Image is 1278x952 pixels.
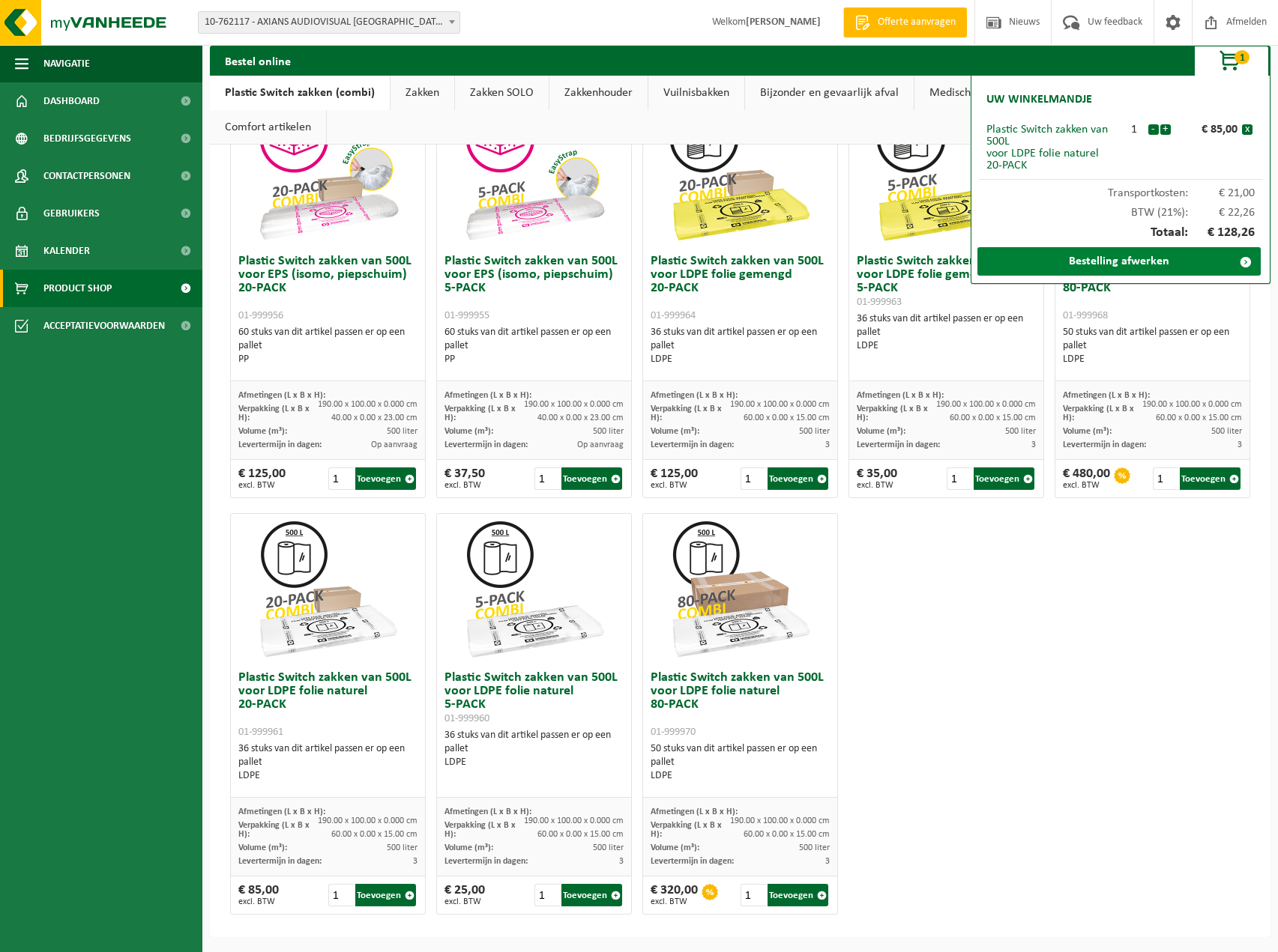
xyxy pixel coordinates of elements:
span: 1 [1235,50,1250,64]
input: 1 [741,467,767,490]
button: Toevoegen [974,467,1034,490]
h3: Plastic Switch zakken van 500L voor LDPE folie gemengd 20-PACK [651,255,830,322]
span: Afmetingen (L x B x H): [238,807,325,816]
button: Toevoegen [355,467,416,490]
span: Levertermijn in dagen: [444,440,528,449]
div: 36 stuks van dit artikel passen er op een pallet [238,742,418,783]
strong: [PERSON_NAME] [746,16,821,28]
span: 60.00 x 0.00 x 15.00 cm [744,413,830,422]
a: Zakken [391,76,454,110]
a: Plastic Switch zakken (combi) [210,76,390,110]
div: € 35,00 [857,467,897,490]
span: 60.00 x 0.00 x 15.00 cm [331,830,418,839]
img: 01-999964 [666,97,816,247]
span: 190.00 x 100.00 x 0.000 cm [524,400,624,409]
a: Vuilnisbakken [648,76,744,110]
a: Zakkenhouder [549,76,648,110]
span: 500 liter [799,843,830,852]
span: 3 [825,440,830,449]
span: 3 [413,857,418,866]
span: € 22,26 [1188,207,1256,219]
span: Gebruikers [43,195,100,232]
span: 01-999963 [857,297,902,308]
span: Navigatie [43,45,90,82]
span: Afmetingen (L x B x H): [444,807,531,816]
span: excl. BTW [651,897,698,906]
span: Verpakking (L x B x H): [444,404,516,422]
span: excl. BTW [1063,481,1110,490]
div: 1 [1121,124,1148,136]
input: 1 [947,467,973,490]
span: 3 [1238,440,1242,449]
span: Volume (m³): [238,843,287,852]
span: 60.00 x 0.00 x 15.00 cm [537,830,624,839]
span: Contactpersonen [43,157,130,195]
input: 1 [1153,467,1179,490]
span: Verpakking (L x B x H): [238,404,310,422]
div: LDPE [444,756,624,769]
span: 190.00 x 100.00 x 0.000 cm [318,400,418,409]
span: 01-999961 [238,727,283,738]
div: € 37,50 [444,467,485,490]
span: 01-999955 [444,310,489,321]
div: 36 stuks van dit artikel passen er op een pallet [651,326,830,366]
span: Op aanvraag [371,440,418,449]
a: Bestelling afwerken [977,247,1261,276]
div: € 25,00 [444,884,485,906]
span: 10-762117 - AXIANS AUDIOVISUAL BELGIUM NV - ROESELARE [199,12,459,33]
h3: Plastic Switch zakken van 500L voor LDPE folie naturel 80-PACK [651,671,830,739]
span: Volume (m³): [651,427,699,436]
span: Afmetingen (L x B x H): [857,391,944,400]
span: 01-999968 [1063,310,1108,321]
span: excl. BTW [857,481,897,490]
span: Acceptatievoorwaarden [43,307,165,345]
input: 1 [328,467,355,490]
span: Verpakking (L x B x H): [444,821,516,839]
span: 190.00 x 100.00 x 0.000 cm [730,816,830,825]
span: Afmetingen (L x B x H): [651,391,738,400]
span: Afmetingen (L x B x H): [238,391,325,400]
div: LDPE [651,353,830,366]
span: 3 [619,857,624,866]
input: 1 [534,884,561,906]
img: 01-999961 [253,514,403,664]
div: LDPE [857,339,1036,353]
div: 36 stuks van dit artikel passen er op een pallet [444,729,624,769]
span: Levertermijn in dagen: [857,440,940,449]
div: 36 stuks van dit artikel passen er op een pallet [857,312,1036,353]
span: 3 [1031,440,1036,449]
div: € 85,00 [238,884,279,906]
a: Zakken SOLO [455,76,549,110]
span: Volume (m³): [238,427,287,436]
button: + [1160,124,1171,135]
span: 500 liter [1005,427,1036,436]
span: 500 liter [1211,427,1242,436]
span: Afmetingen (L x B x H): [444,391,531,400]
span: 60.00 x 0.00 x 15.00 cm [1156,413,1242,422]
div: Plastic Switch zakken van 500L voor LDPE folie naturel 20-PACK [986,124,1121,172]
span: Levertermijn in dagen: [444,857,528,866]
div: LDPE [238,769,418,783]
span: 500 liter [593,427,624,436]
img: 01-999955 [459,97,609,247]
h2: Bestel online [210,46,306,75]
div: 60 stuks van dit artikel passen er op een pallet [444,326,624,366]
div: € 480,00 [1063,467,1110,490]
div: BTW (21%): [979,199,1262,219]
span: 500 liter [387,427,418,436]
button: Toevoegen [1180,467,1241,490]
img: 01-999963 [872,97,1022,247]
span: 01-999960 [444,713,489,724]
button: Toevoegen [768,467,828,490]
button: 1 [1194,46,1269,76]
div: PP [444,353,624,366]
span: € 128,26 [1188,226,1256,240]
span: Afmetingen (L x B x H): [651,807,738,816]
span: 01-999964 [651,310,696,321]
span: Verpakking (L x B x H): [651,821,722,839]
span: 190.00 x 100.00 x 0.000 cm [1142,400,1242,409]
h3: Plastic Switch zakken van 500L voor EPS (isomo, piepschuim) 5-PACK [444,255,624,322]
img: 01-999956 [253,97,403,247]
input: 1 [328,884,355,906]
div: € 320,00 [651,884,698,906]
